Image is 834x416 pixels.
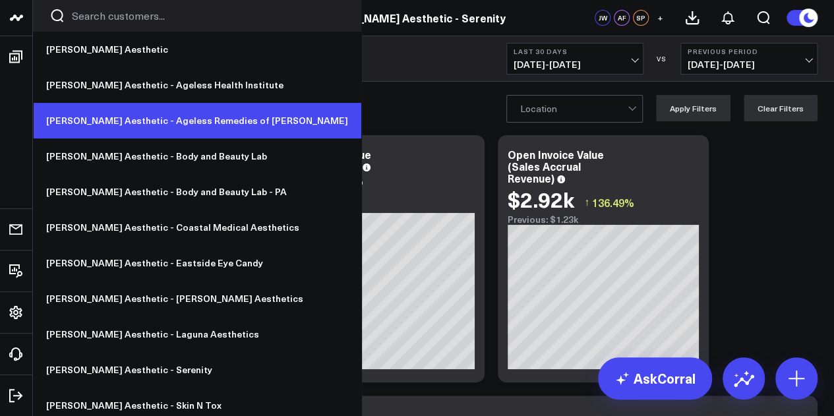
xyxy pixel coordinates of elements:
[33,210,361,245] a: [PERSON_NAME] Aesthetic - Coastal Medical Aesthetics
[680,43,818,74] button: Previous Period[DATE]-[DATE]
[312,11,506,25] a: [PERSON_NAME] Aesthetic - Serenity
[33,32,361,67] a: [PERSON_NAME] Aesthetic
[508,187,574,211] div: $2.92k
[33,174,361,210] a: [PERSON_NAME] Aesthetic - Body and Beauty Lab - PA
[33,352,361,388] a: [PERSON_NAME] Aesthetic - Serenity
[49,8,65,24] button: Search customers button
[33,103,361,138] a: [PERSON_NAME] Aesthetic - Ageless Remedies of [PERSON_NAME]
[595,10,611,26] div: JW
[688,47,810,55] b: Previous Period
[33,67,361,103] a: [PERSON_NAME] Aesthetic - Ageless Health Institute
[598,357,712,400] a: AskCorral
[33,281,361,316] a: [PERSON_NAME] Aesthetic - [PERSON_NAME] Aesthetics
[592,195,634,210] span: 136.49%
[514,59,636,70] span: [DATE] - [DATE]
[688,59,810,70] span: [DATE] - [DATE]
[650,55,674,63] div: VS
[508,147,604,185] div: Open Invoice Value (Sales Accrual Revenue)
[652,10,668,26] button: +
[633,10,649,26] div: SP
[33,138,361,174] a: [PERSON_NAME] Aesthetic - Body and Beauty Lab
[33,245,361,281] a: [PERSON_NAME] Aesthetic - Eastside Eye Candy
[514,47,636,55] b: Last 30 Days
[33,316,361,352] a: [PERSON_NAME] Aesthetic - Laguna Aesthetics
[283,202,475,213] div: Previous: $0
[614,10,630,26] div: AF
[744,95,818,121] button: Clear Filters
[656,95,730,121] button: Apply Filters
[506,43,643,74] button: Last 30 Days[DATE]-[DATE]
[584,194,589,211] span: ↑
[508,214,699,225] div: Previous: $1.23k
[657,13,663,22] span: +
[72,9,345,23] input: Search customers input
